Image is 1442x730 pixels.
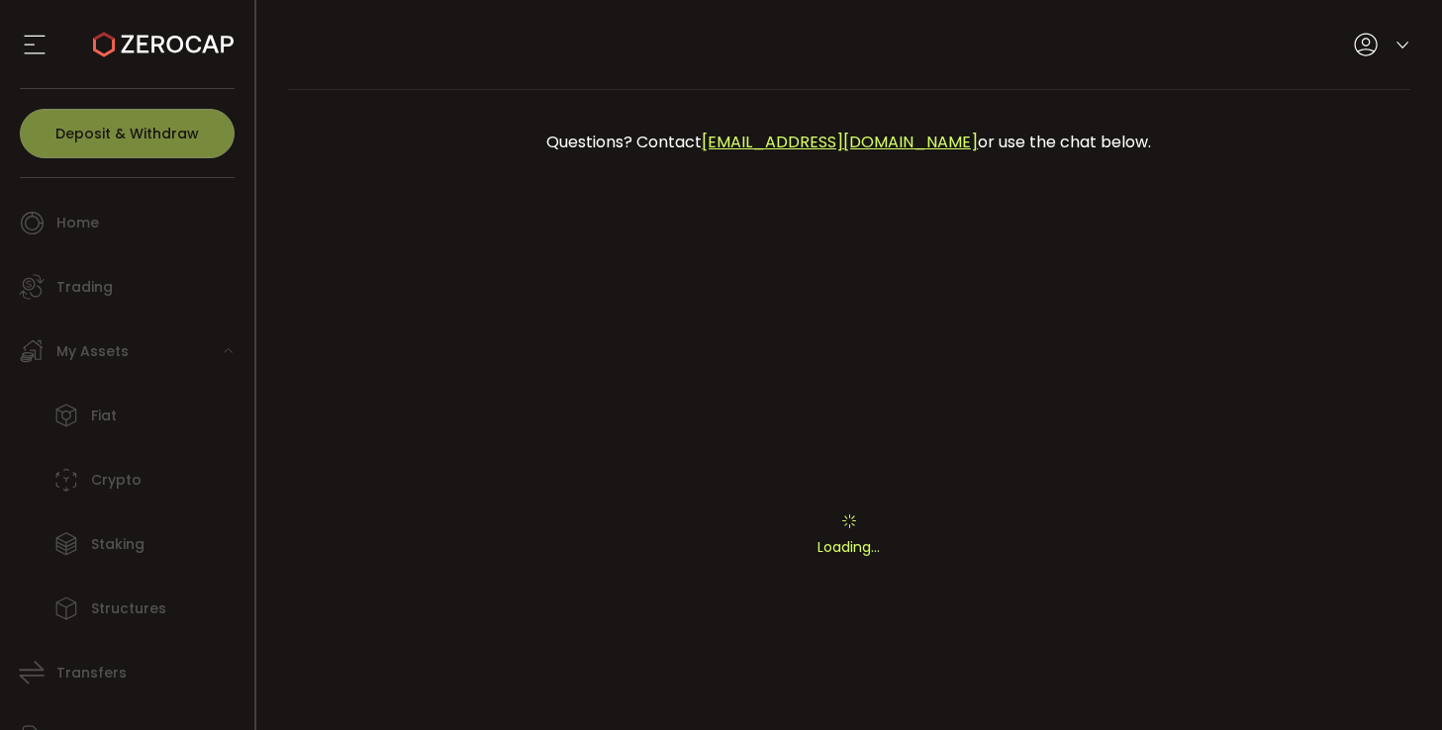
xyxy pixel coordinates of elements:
span: Fiat [91,402,117,430]
div: Questions? Contact or use the chat below. [298,120,1401,164]
span: Transfers [56,659,127,687]
p: Loading... [288,537,1411,558]
span: Deposit & Withdraw [55,127,199,140]
span: Structures [91,594,166,623]
a: [EMAIL_ADDRESS][DOMAIN_NAME] [702,131,978,153]
span: My Assets [56,337,129,366]
span: Crypto [91,466,142,495]
span: Trading [56,273,113,302]
span: Home [56,209,99,237]
span: Staking [91,530,144,559]
button: Deposit & Withdraw [20,109,235,158]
